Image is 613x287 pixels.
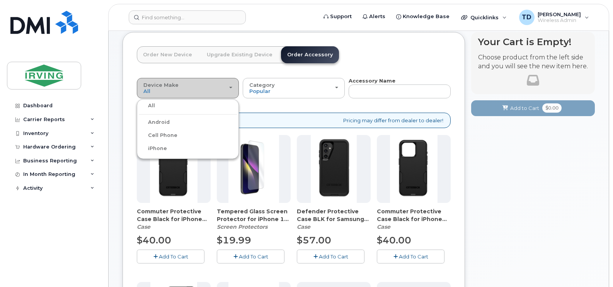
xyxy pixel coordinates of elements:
[139,101,155,110] label: All
[538,17,581,24] span: Wireless Admin
[297,208,371,223] span: Defender Protective Case BLK for Samsung Galaxy S23 FE Otterbox
[514,10,594,25] div: Tricia Downard
[137,46,198,63] a: Order New Device
[538,11,581,17] span: [PERSON_NAME]
[542,103,562,113] span: $0.00
[217,208,291,223] span: Tempered Glass Screen Protector for iPhone 15 Pro
[137,235,171,246] span: $40.00
[478,37,588,47] h4: Your Cart is Empty!
[228,135,279,203] img: MicrosoftTeams-image__13_.png
[391,9,455,24] a: Knowledge Base
[377,235,411,246] span: $40.00
[471,100,595,116] button: Add to Cart $0.00
[319,253,348,260] span: Add To Cart
[390,135,438,203] img: MicrosoftTeams-image__10_.png
[139,118,170,127] label: Android
[129,10,246,24] input: Find something...
[357,9,391,24] a: Alerts
[139,131,177,140] label: Cell Phone
[522,13,531,22] span: TD
[369,13,385,20] span: Alerts
[377,208,451,231] div: Commuter Protective Case Black for iPhone 15 Pro Max
[201,46,279,63] a: Upgrade Existing Device
[377,223,390,230] em: Case
[243,78,345,98] button: Category Popular
[249,88,271,94] span: Popular
[377,250,444,263] button: Add To Cart
[139,144,167,153] label: iPhone
[297,208,371,231] div: Defender Protective Case BLK for Samsung Galaxy S23 FE Otterbox
[349,78,395,84] strong: Accessory Name
[297,250,364,263] button: Add To Cart
[217,250,284,263] button: Add To Cart
[297,223,310,230] em: Case
[137,208,211,223] span: Commuter Protective Case Black for iPhone 15 Pro
[311,135,357,203] img: image__13_.png
[159,253,188,260] span: Add To Cart
[217,235,251,246] span: $19.99
[137,223,150,230] em: Case
[249,82,275,88] span: Category
[297,235,331,246] span: $57.00
[510,105,539,112] span: Add to Cart
[399,253,428,260] span: Add To Cart
[239,253,268,260] span: Add To Cart
[143,88,150,94] span: All
[318,9,357,24] a: Support
[217,223,267,230] em: Screen Protectors
[456,10,512,25] div: Quicklinks
[137,250,204,263] button: Add To Cart
[403,13,450,20] span: Knowledge Base
[217,208,291,231] div: Tempered Glass Screen Protector for iPhone 15 Pro
[377,208,451,223] span: Commuter Protective Case Black for iPhone 15 Pro Max
[150,135,198,203] img: MicrosoftTeams-image__10_.png
[330,13,352,20] span: Support
[281,46,339,63] a: Order Accessory
[143,82,179,88] span: Device Make
[137,208,211,231] div: Commuter Protective Case Black for iPhone 15 Pro
[137,78,239,98] button: Device Make All
[137,113,451,128] div: Pricing may differ from dealer to dealer!
[470,14,499,20] span: Quicklinks
[478,53,588,71] p: Choose product from the left side and you will see the new item here.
